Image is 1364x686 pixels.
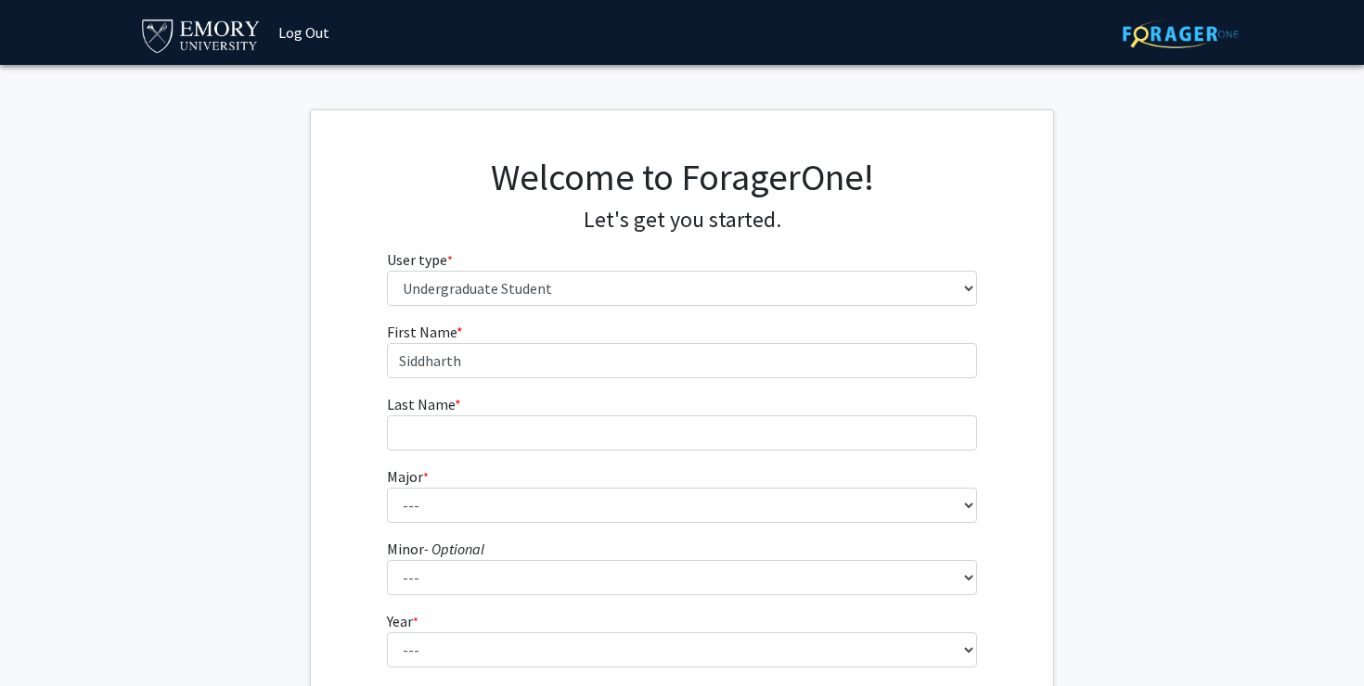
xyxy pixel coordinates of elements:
[387,538,484,560] label: Minor
[1123,19,1239,48] img: ForagerOne Logo
[139,14,263,56] img: Emory University Logo
[14,603,79,672] iframe: Chat
[387,248,453,271] label: User type
[387,610,418,632] label: Year
[387,207,978,234] h4: Let's get you started.
[387,155,978,199] h1: Welcome to ForagerOne!
[387,465,429,488] label: Major
[424,540,484,558] i: - Optional
[387,395,455,413] span: Last Name
[387,323,457,341] span: First Name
